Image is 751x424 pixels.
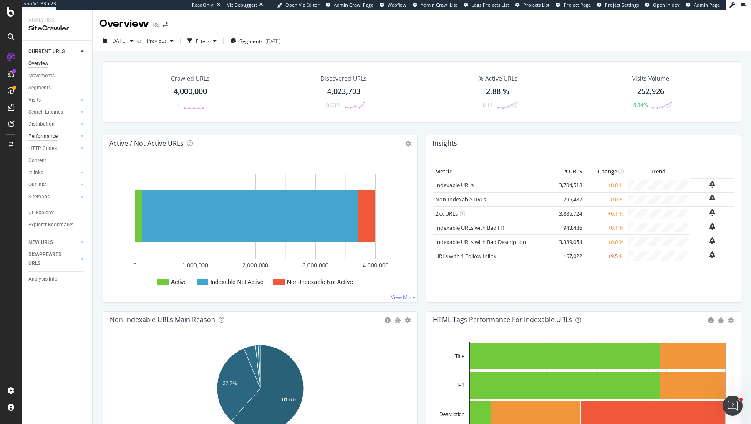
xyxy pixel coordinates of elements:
[163,22,168,28] div: arrow-right-arrow-left
[28,180,47,189] div: Outlinks
[28,250,71,268] div: DISAPPEARED URLS
[584,249,626,263] td: +9.5 %
[709,209,715,216] div: bell-plus
[171,279,187,285] text: Active
[327,86,360,97] div: 4,023,703
[28,193,50,201] div: Sitemaps
[709,237,715,244] div: bell-plus
[458,383,465,388] text: H1
[28,59,48,68] div: Overview
[584,221,626,235] td: +0.1 %
[137,37,144,44] span: vs
[435,181,474,189] a: Indexable URLs
[551,221,584,235] td: 943,486
[480,102,493,109] div: +0.11
[584,178,626,192] td: +0.0 %
[486,86,509,97] div: 2.88 %
[28,84,51,92] div: Segments
[28,156,86,165] a: Content
[385,317,391,323] div: circle-info
[28,144,78,153] a: HTTP Codes
[455,353,465,359] text: Title
[144,34,177,48] button: Previous
[523,2,549,8] span: Projects List
[435,238,526,246] a: Indexable URLs with Bad Description
[28,250,78,268] a: DISAPPEARED URLS
[626,165,690,178] th: Trend
[223,381,237,386] text: 32.2%
[391,294,416,301] a: View More
[556,2,591,8] a: Project Page
[28,17,86,24] div: Analytics
[551,165,584,178] th: # URLS
[433,315,572,324] div: HTML Tags Performance for Indexable URLs
[435,210,458,217] a: 2xx URLs
[28,168,43,177] div: Inlinks
[28,180,78,189] a: Outlinks
[28,144,57,153] div: HTTP Codes
[28,275,58,284] div: Analysis Info
[28,59,86,68] a: Overview
[277,2,320,8] a: Open Viz Editor
[28,120,55,129] div: Distribution
[728,317,734,323] div: gear
[433,138,457,149] h4: Insights
[28,275,86,284] a: Analysis Info
[28,156,46,165] div: Content
[210,279,264,285] text: Indexable Not Active
[413,2,457,8] a: Admin Crawl List
[630,102,648,109] div: +5.34%
[28,221,73,229] div: Explorer Bookmarks
[686,2,720,8] a: Admin Page
[584,192,626,206] td: -0.0 %
[99,34,137,48] button: [DATE]
[435,252,496,260] a: URLs with 1 Follow Inlink
[435,195,486,203] a: Non-Indexable URLs
[439,411,464,417] text: Description
[326,2,373,8] a: Admin Crawl Page
[694,2,720,8] span: Admin Page
[174,86,207,97] div: 4,000,000
[28,108,78,117] a: Search Engines
[551,178,584,192] td: 3,704,518
[709,223,715,230] div: bell-plus
[192,2,214,8] div: ReadOnly:
[464,2,509,8] a: Logs Projects List
[551,206,584,221] td: 3,886,724
[239,38,263,45] span: Segments
[110,315,215,324] div: Non-Indexable URLs Main Reason
[285,2,320,8] span: Open Viz Editor
[479,74,517,83] div: % Active URLs
[28,47,65,56] div: CURRENT URLS
[334,2,373,8] span: Admin Crawl Page
[708,317,714,323] div: circle-info
[28,84,86,92] a: Segments
[28,96,78,104] a: Visits
[363,262,388,269] text: 4,000,000
[405,317,411,323] div: gear
[28,132,78,141] a: Performance
[227,34,284,48] button: Segments[DATE]
[28,96,41,104] div: Visits
[144,37,167,44] span: Previous
[28,238,78,247] a: NEW URLS
[551,192,584,206] td: 295,482
[323,102,340,109] div: +0.03%
[302,262,328,269] text: 3,000,000
[196,38,210,45] div: Filters
[584,206,626,221] td: +0.1 %
[564,2,591,8] span: Project Page
[723,396,743,416] iframe: Intercom live chat
[287,279,353,285] text: Non-Indexable Not Active
[395,317,401,323] div: bug
[28,24,86,33] div: SiteCrawler
[551,249,584,263] td: 167,022
[178,102,179,109] div: -
[28,71,55,80] div: Movements
[28,238,53,247] div: NEW URLS
[242,262,268,269] text: 2,000,000
[637,86,664,97] div: 252,926
[584,165,626,178] th: Change
[515,2,549,8] a: Projects List
[709,181,715,188] div: bell-plus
